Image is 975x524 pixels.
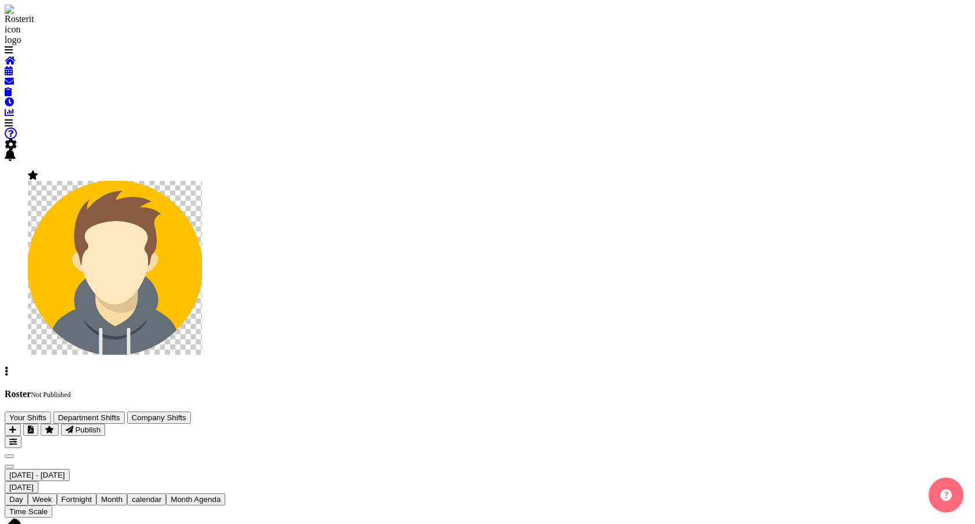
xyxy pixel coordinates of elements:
span: Month Agenda [171,495,221,504]
button: Highlight an important date within the roster. [41,424,59,436]
button: Download a PDF of the roster according to the set date range. [23,424,38,436]
button: Today [5,481,38,493]
span: Week [32,495,52,504]
button: Next [5,465,14,468]
button: Month Agenda [166,493,225,505]
span: Time Scale [9,507,48,516]
span: Company Shifts [132,413,186,422]
button: Filter Shifts [5,436,21,448]
button: Timeline Day [5,493,28,505]
button: Timeline Month [96,493,127,505]
span: Month [101,495,122,504]
div: previous period [5,448,970,458]
span: Day [9,495,23,504]
span: calendar [132,495,161,504]
button: Previous [5,454,14,458]
div: August 25 - 31, 2025 [5,469,970,481]
img: help-xxl-2.png [940,489,952,501]
button: Company Shifts [127,412,191,424]
button: Your Shifts [5,412,51,424]
span: Department Shifts [58,413,120,422]
span: [DATE] - [DATE] [9,471,65,479]
button: Publish [61,424,105,436]
button: Department Shifts [53,412,125,424]
span: Not Published [31,391,70,399]
button: August 2025 [5,469,70,481]
span: [DATE] [9,483,34,492]
span: Fortnight [62,495,92,504]
button: Add a new shift [5,424,21,436]
span: Publish [75,425,101,434]
button: Fortnight [57,493,97,505]
button: Timeline Week [28,493,57,505]
div: next period [5,458,970,469]
button: Month [127,493,166,505]
button: Time Scale [5,505,52,518]
span: Your Shifts [9,413,46,422]
img: Rosterit icon logo [5,5,34,45]
h4: Roster [5,389,970,399]
img: admin-rosteritf9cbda91fdf824d97c9d6345b1f660ea.png [28,181,202,355]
